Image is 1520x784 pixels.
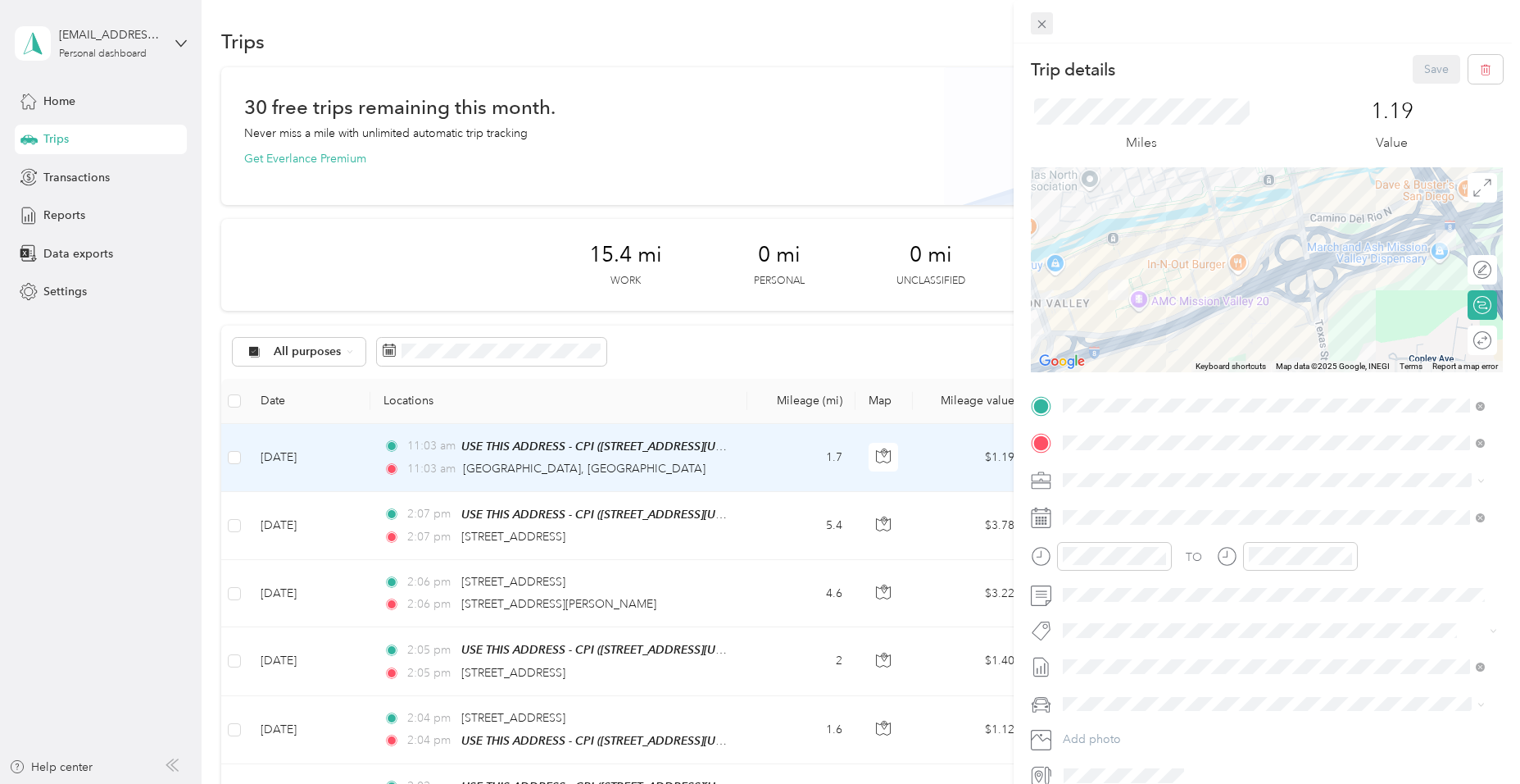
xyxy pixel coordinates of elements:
[1376,133,1408,153] p: Value
[1126,133,1157,153] p: Miles
[1035,351,1089,372] a: Open this area in Google Maps (opens a new window)
[1035,351,1089,372] img: Google
[1432,362,1498,371] a: Report a map error
[1428,692,1520,784] iframe: Everlance-gr Chat Button Frame
[1400,362,1422,371] a: Terms (opens in new tab)
[1371,98,1413,125] p: 1.19
[1196,361,1266,372] button: Keyboard shortcuts
[1276,362,1390,371] span: Map data ©2025 Google, INEGI
[1057,728,1503,751] button: Add photo
[1031,58,1115,81] p: Trip details
[1186,549,1202,566] div: TO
